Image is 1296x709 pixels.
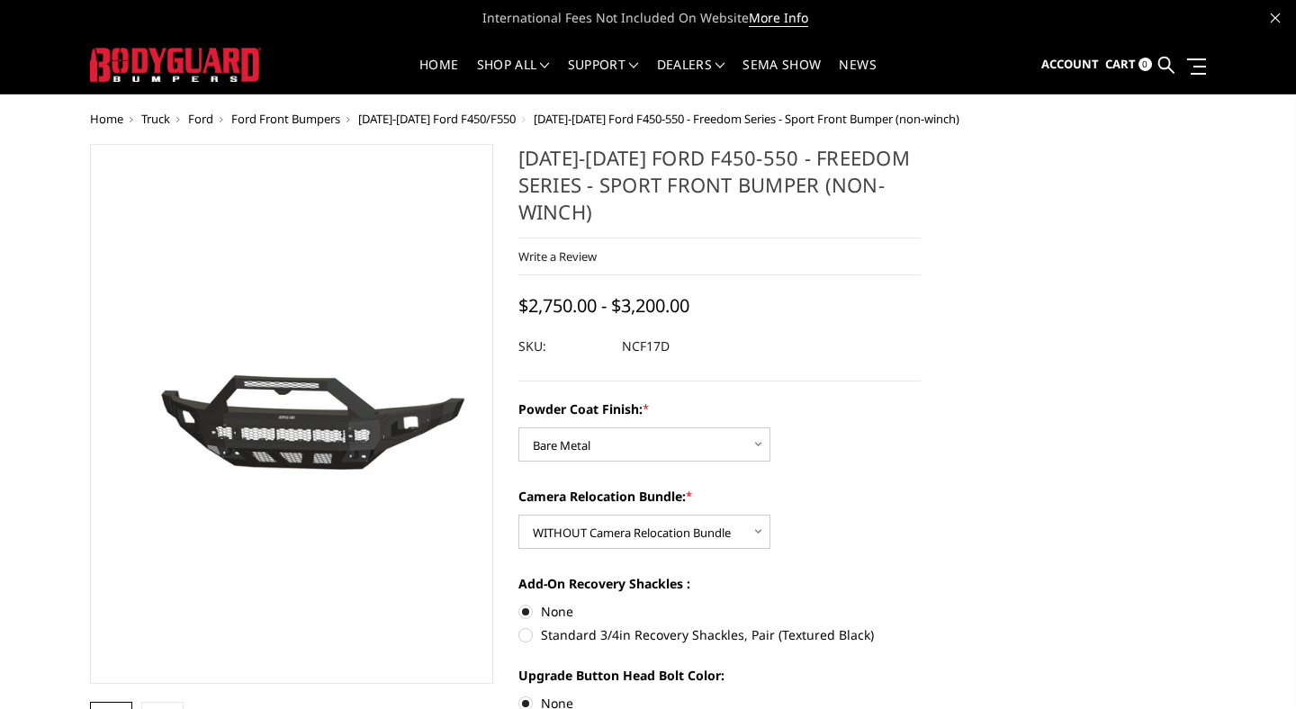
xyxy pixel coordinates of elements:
[90,111,123,127] a: Home
[518,330,608,363] dt: SKU:
[1138,58,1152,71] span: 0
[534,111,959,127] span: [DATE]-[DATE] Ford F450-550 - Freedom Series - Sport Front Bumper (non-winch)
[742,58,821,94] a: SEMA Show
[141,111,170,127] a: Truck
[518,602,922,621] label: None
[518,625,922,644] label: Standard 3/4in Recovery Shackles, Pair (Textured Black)
[477,58,550,94] a: shop all
[1041,40,1099,89] a: Account
[518,144,922,238] h1: [DATE]-[DATE] Ford F450-550 - Freedom Series - Sport Front Bumper (non-winch)
[419,58,458,94] a: Home
[518,487,922,506] label: Camera Relocation Bundle:
[231,111,340,127] a: Ford Front Bumpers
[518,399,922,418] label: Powder Coat Finish:
[622,330,670,363] dd: NCF17D
[1105,56,1136,72] span: Cart
[568,58,639,94] a: Support
[1105,40,1152,89] a: Cart 0
[1041,56,1099,72] span: Account
[518,293,689,318] span: $2,750.00 - $3,200.00
[518,574,922,593] label: Add-On Recovery Shackles :
[749,9,808,27] a: More Info
[518,666,922,685] label: Upgrade Button Head Bolt Color:
[90,48,261,81] img: BODYGUARD BUMPERS
[839,58,876,94] a: News
[188,111,213,127] a: Ford
[1206,623,1296,709] iframe: Chat Widget
[358,111,516,127] a: [DATE]-[DATE] Ford F450/F550
[90,144,493,684] a: 2017-2022 Ford F450-550 - Freedom Series - Sport Front Bumper (non-winch)
[518,248,597,265] a: Write a Review
[657,58,725,94] a: Dealers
